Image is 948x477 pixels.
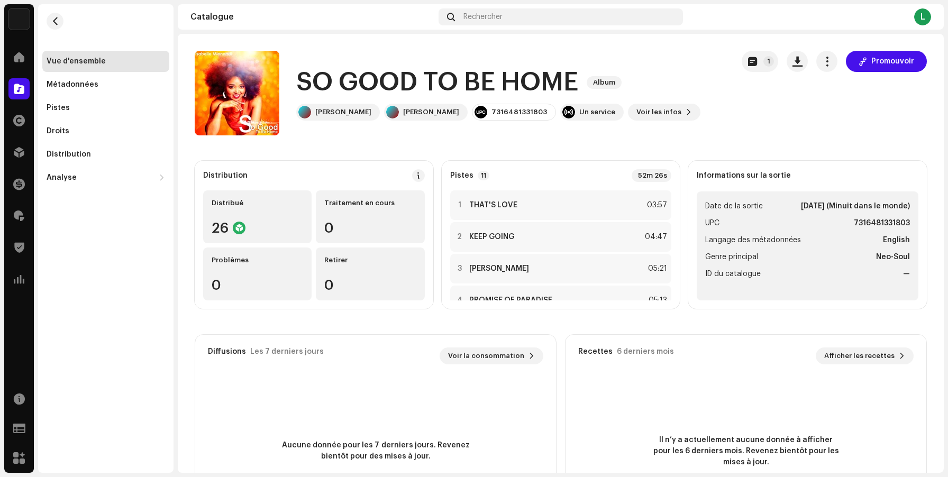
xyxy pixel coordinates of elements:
[697,171,791,180] strong: Informations sur la sortie
[854,217,910,230] strong: 7316481331803
[450,171,473,180] strong: Pistes
[42,121,169,142] re-m-nav-item: Droits
[801,200,910,213] strong: [DATE] (Minuit dans le monde)
[212,199,303,207] div: Distribué
[208,347,246,356] div: Diffusions
[628,104,700,121] button: Voir les infos
[644,262,667,275] div: 05:21
[47,104,70,112] div: Pistes
[42,97,169,118] re-m-nav-item: Pistes
[8,8,30,30] img: 767b8677-5a56-4b46-abab-1c5a2eb5366a
[824,345,895,366] span: Afficher les recettes
[448,345,524,366] span: Voir la consommation
[742,51,778,72] button: 1
[42,74,169,95] re-m-nav-item: Métadonnées
[491,108,547,116] div: 7316481331803
[469,233,514,241] strong: KEEP GOING
[463,13,503,21] span: Rechercher
[651,435,841,468] span: Il n’y a actuellement aucune donnée à afficher pour les 6 derniers mois. Revenez bientôt pour les...
[636,102,681,123] span: Voir les infos
[705,251,758,263] span: Genre principal
[212,256,303,264] div: Problèmes
[47,173,77,182] div: Analyse
[469,296,552,305] strong: PROMISE OF PARADISE
[469,201,517,209] strong: THAT'S LOVE
[47,150,91,159] div: Distribution
[280,440,471,462] span: Aucune donnée pour les 7 derniers jours. Revenez bientôt pour des mises à jour.
[644,294,667,307] div: 05:13
[190,13,434,21] div: Catalogue
[324,199,416,207] div: Traitement en cours
[250,347,324,356] div: Les 7 derniers jours
[203,171,248,180] div: Distribution
[296,66,578,99] h1: SO GOOD TO BE HOME
[42,144,169,165] re-m-nav-item: Distribution
[578,347,613,356] div: Recettes
[644,231,667,243] div: 04:47
[876,251,910,263] strong: Neo-Soul
[47,57,106,66] div: Vue d'ensemble
[763,56,774,67] p-badge: 1
[47,127,69,135] div: Droits
[469,264,529,273] strong: [PERSON_NAME]
[816,347,914,364] button: Afficher les recettes
[324,256,416,264] div: Retirer
[587,76,622,89] span: Album
[478,171,489,180] p-badge: 11
[440,347,543,364] button: Voir la consommation
[883,234,910,246] strong: English
[632,169,671,182] div: 52m 26s
[705,200,763,213] span: Date de la sortie
[705,217,719,230] span: UPC
[705,234,801,246] span: Langage des métadonnées
[42,51,169,72] re-m-nav-item: Vue d'ensemble
[42,167,169,188] re-m-nav-dropdown: Analyse
[705,268,761,280] span: ID du catalogue
[846,51,927,72] button: Promouvoir
[579,108,615,116] div: Un service
[403,108,459,116] div: [PERSON_NAME]
[871,51,914,72] span: Promouvoir
[903,268,910,280] strong: —
[315,108,371,116] div: [PERSON_NAME]
[914,8,931,25] div: L
[617,347,674,356] div: 6 derniers mois
[644,199,667,212] div: 03:57
[47,80,98,89] div: Métadonnées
